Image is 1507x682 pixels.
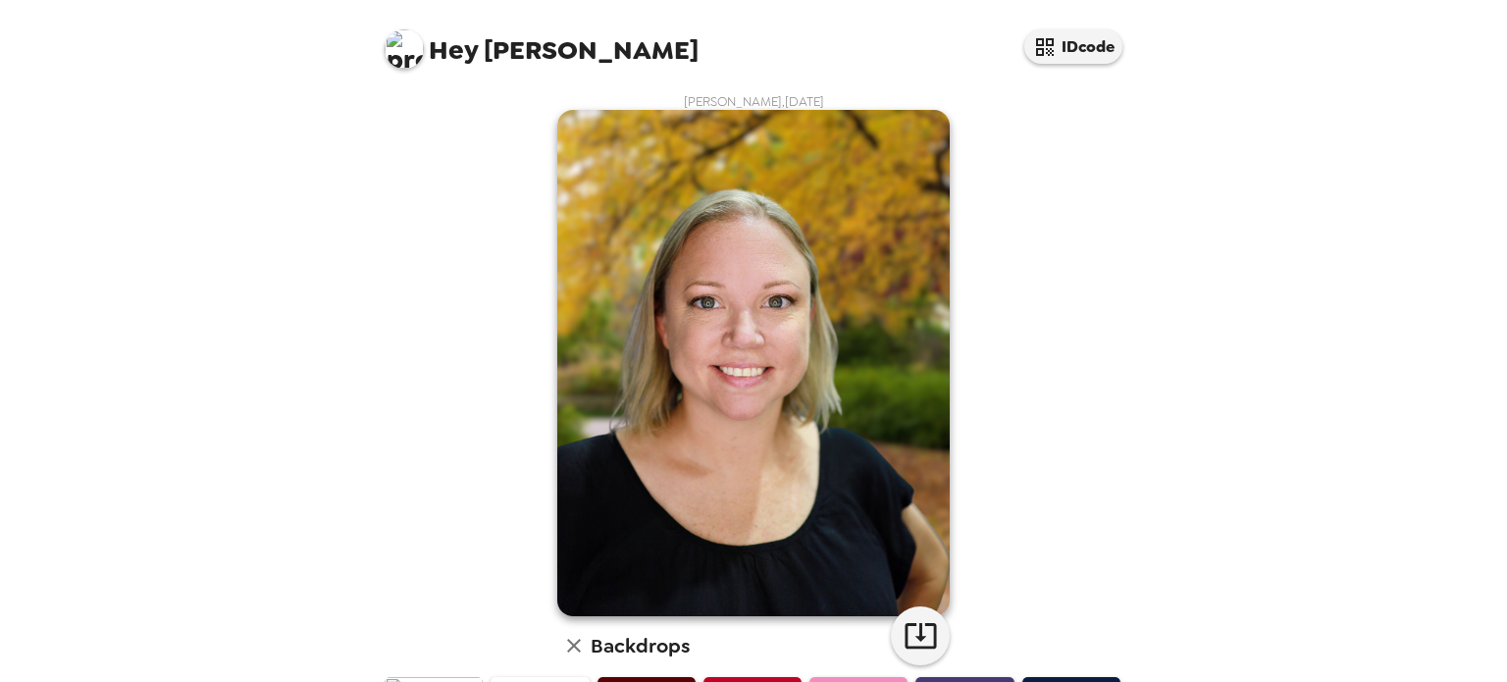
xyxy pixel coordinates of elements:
[684,93,824,110] span: [PERSON_NAME] , [DATE]
[1024,29,1122,64] button: IDcode
[385,20,699,64] span: [PERSON_NAME]
[429,32,478,68] span: Hey
[591,630,690,661] h6: Backdrops
[385,29,424,69] img: profile pic
[557,110,950,616] img: user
